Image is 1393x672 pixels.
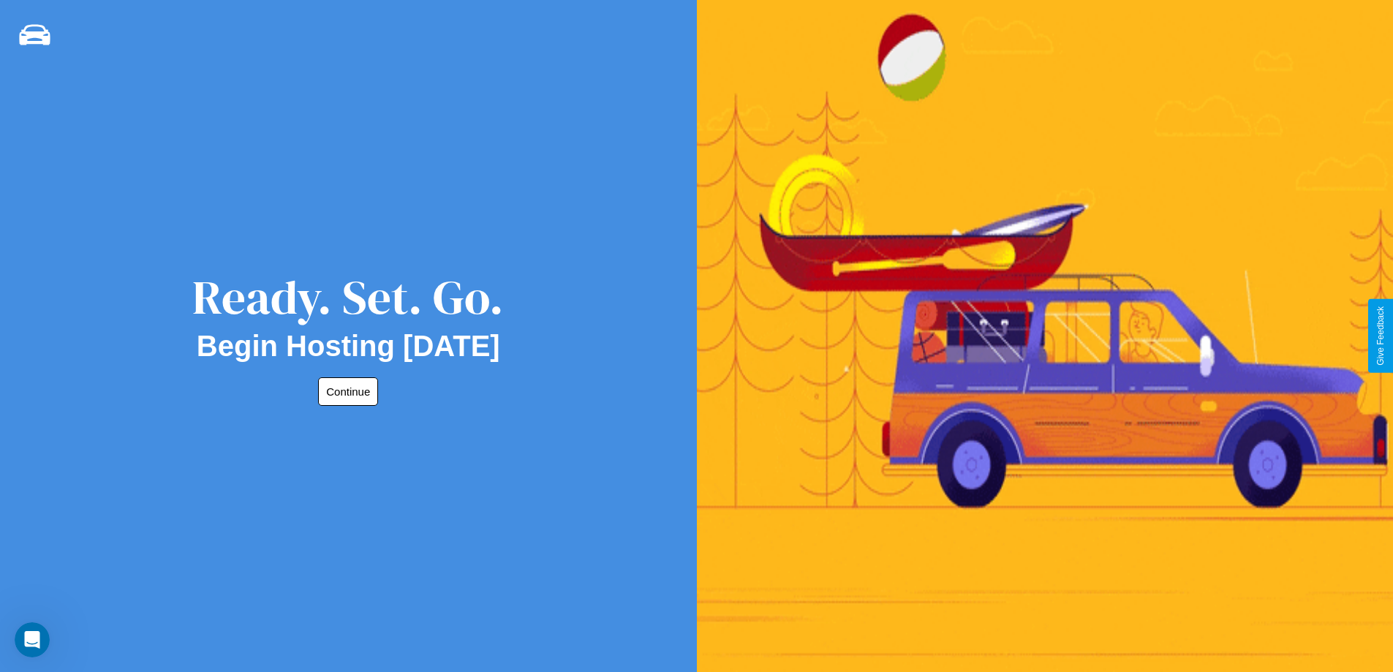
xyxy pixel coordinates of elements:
div: Ready. Set. Go. [192,265,504,330]
h2: Begin Hosting [DATE] [197,330,500,363]
iframe: Intercom live chat [15,622,50,657]
button: Continue [318,377,378,406]
div: Give Feedback [1375,306,1386,366]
